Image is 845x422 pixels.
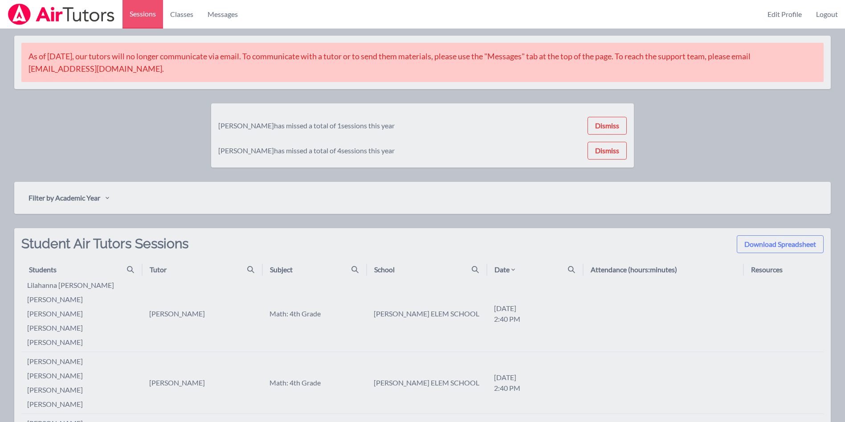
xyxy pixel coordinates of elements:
[591,264,677,275] div: Attendance (hours:minutes)
[367,352,487,414] td: [PERSON_NAME] ELEM SCHOOL
[27,308,142,319] li: [PERSON_NAME]
[218,120,395,131] div: [PERSON_NAME] has missed a total of 1 sessions this year
[588,117,627,135] button: Dismiss
[262,276,367,352] td: Math: 4th Grade
[21,235,188,264] h2: Student Air Tutors Sessions
[487,352,583,414] td: [DATE] 2:40 PM
[150,264,167,275] div: Tutor
[588,142,627,160] button: Dismiss
[21,189,116,207] button: Filter by Academic Year
[27,385,142,395] li: [PERSON_NAME]
[27,356,142,367] li: [PERSON_NAME]
[218,145,395,156] div: [PERSON_NAME] has missed a total of 4 sessions this year
[487,276,583,352] td: [DATE] 2:40 PM
[374,264,395,275] div: School
[751,264,783,275] div: Resources
[494,264,517,275] div: Date
[27,280,142,291] li: lilahanna [PERSON_NAME]
[142,352,262,414] td: [PERSON_NAME]
[7,4,115,25] img: Airtutors Logo
[27,337,142,348] li: [PERSON_NAME]
[27,399,142,410] li: [PERSON_NAME]
[29,264,57,275] div: Students
[27,323,142,333] li: [PERSON_NAME]
[737,235,824,253] button: Download Spreadsheet
[367,276,487,352] td: [PERSON_NAME] ELEM SCHOOL
[27,370,142,381] li: [PERSON_NAME]
[270,264,293,275] div: Subject
[21,43,824,82] div: As of [DATE], our tutors will no longer communicate via email. To communicate with a tutor or to ...
[142,276,262,352] td: [PERSON_NAME]
[208,9,238,20] span: Messages
[262,352,367,414] td: Math: 4th Grade
[27,294,142,305] li: [PERSON_NAME]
